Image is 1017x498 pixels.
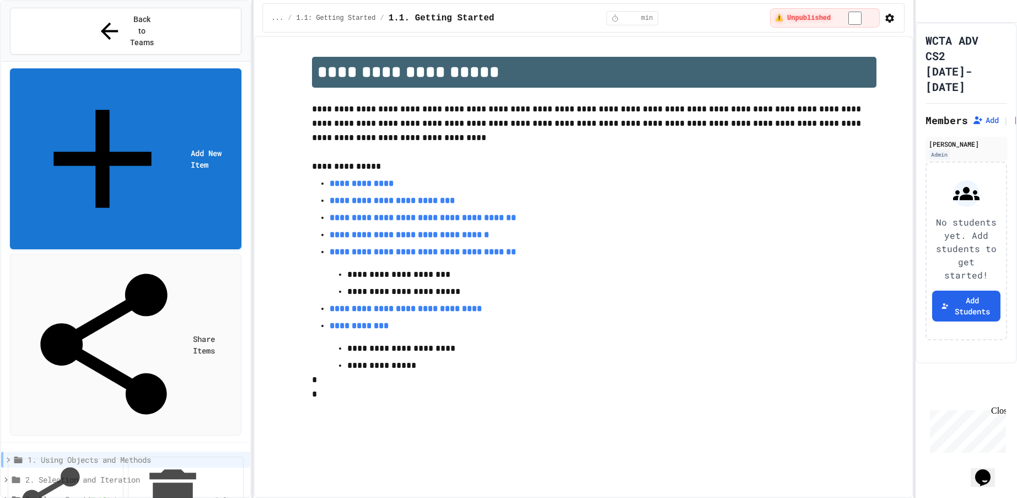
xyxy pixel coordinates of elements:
span: 1. Using Objects and Methods [28,454,246,465]
span: / [288,14,292,23]
div: Chat with us now!Close [4,4,76,70]
iframe: chat widget [925,406,1006,453]
input: publish toggle [835,12,875,25]
span: Back to Teams [129,14,155,49]
p: No students yet. Add students to get started! [935,216,997,282]
span: / [380,14,384,23]
span: ... [272,14,284,23]
span: | [1003,114,1009,127]
a: Add New Item [10,68,241,249]
h2: Members [925,113,968,128]
a: Share Items [10,254,241,435]
button: Add Students [932,291,1000,322]
span: 1.1: Getting Started [296,14,375,23]
iframe: chat widget [971,454,1006,487]
div: [PERSON_NAME] [929,139,1004,149]
div: ⚠️ Students cannot see this content! Click the toggle to publish it and make it visible to your c... [770,8,880,28]
span: ⚠️ Unpublished [775,14,831,23]
div: Admin [929,150,950,159]
span: min [641,14,653,23]
button: Back to Teams [10,8,241,55]
button: Add [972,115,999,126]
span: 1.1. Getting Started [389,12,494,25]
h1: WCTA ADV CS2 [DATE]-[DATE] [925,33,998,94]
